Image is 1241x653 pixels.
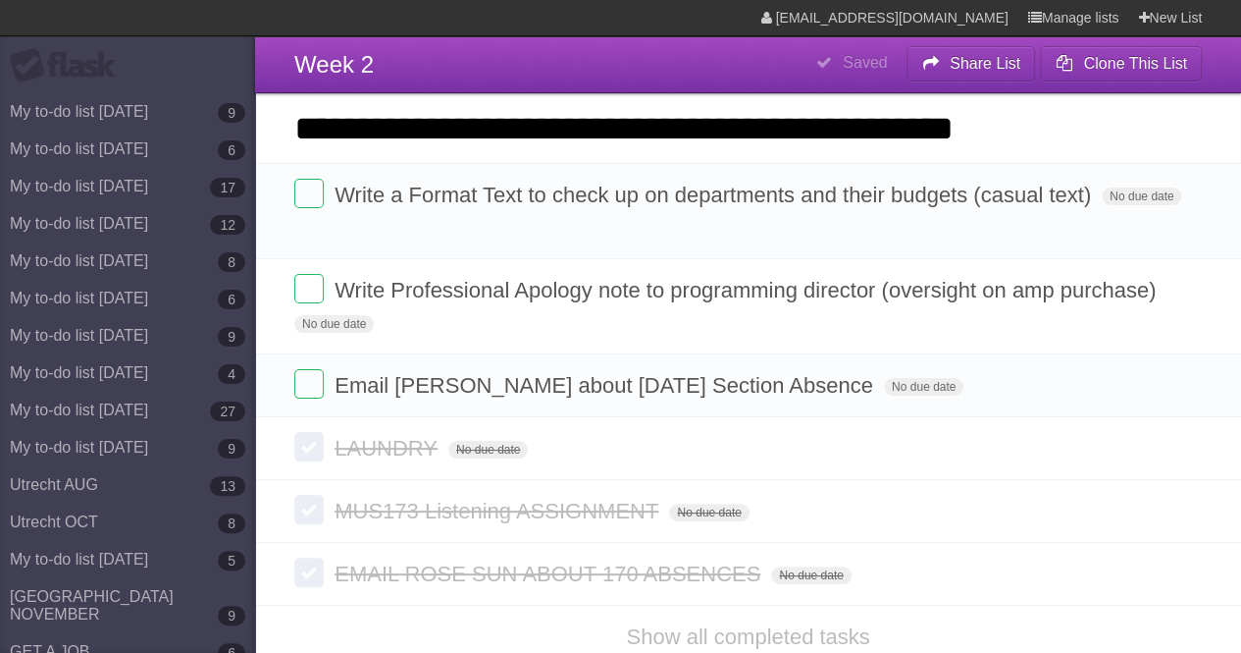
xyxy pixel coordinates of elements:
[1102,188,1181,205] span: No due date
[218,606,245,626] b: 9
[335,183,1096,207] span: Write a Format Text to check up on departments and their budgets (casual text)
[335,373,878,398] span: Email [PERSON_NAME] about [DATE] Section Absence
[335,499,663,523] span: MUS173 Listening ASSIGNMENT
[335,562,765,586] span: EMAIL ROSE SUN ABOUT 170 ABSENCES
[218,103,245,123] b: 9
[294,51,374,78] span: Week 2
[771,567,851,584] span: No due date
[448,441,528,459] span: No due date
[669,504,749,521] span: No due date
[294,274,324,303] label: Done
[626,625,869,649] a: Show all completed tasks
[218,439,245,459] b: 9
[335,436,442,461] span: LAUNDRY
[294,432,324,462] label: Done
[294,495,324,524] label: Done
[218,364,245,384] b: 4
[294,315,374,333] span: No due date
[1083,55,1187,72] b: Clone This List
[906,46,1036,82] button: Share List
[218,140,245,160] b: 6
[335,278,1161,302] span: Write Professional Apology note to programming director (oversight on amp purchase)
[884,378,963,396] span: No due date
[210,215,245,235] b: 12
[218,327,245,347] b: 9
[218,252,245,272] b: 8
[218,514,245,533] b: 8
[843,54,887,71] b: Saved
[210,178,245,197] b: 17
[218,290,245,309] b: 6
[950,55,1020,72] b: Share List
[294,558,324,587] label: Done
[218,551,245,571] b: 5
[294,179,324,208] label: Done
[210,476,245,496] b: 13
[10,48,128,83] div: Flask
[294,369,324,399] label: Done
[1040,46,1202,82] button: Clone This List
[210,402,245,421] b: 27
